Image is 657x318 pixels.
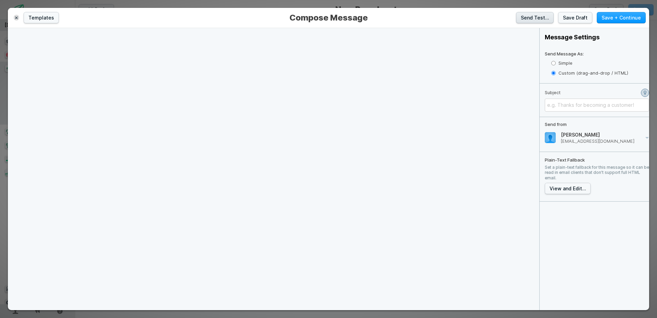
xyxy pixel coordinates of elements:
[545,89,649,97] div: Subject
[551,68,649,78] label: Custom (drag-and-drop / HTML)
[14,15,19,20] button: Close Message Composer
[561,132,634,138] h4: [PERSON_NAME]
[545,157,649,163] p: Plain-Text Fallback
[551,58,649,68] label: Simple
[545,132,556,143] img: 120894421112e3c3cc7846e2c9a6f536
[558,12,592,23] button: Save Draft
[24,12,59,23] button: Templates
[551,71,556,75] input: Custom (drag-and-drop / HTML)
[545,122,649,127] p: Send from
[545,52,649,56] p: Send Message As:
[551,61,556,65] input: Simple
[545,33,649,41] h2: Message Settings
[545,165,649,181] p: Set a plain-text fallback for this message so it can be read in email clients that don't support ...
[516,12,554,23] button: Send Test…
[597,12,646,23] button: Save + Continue
[561,139,634,143] p: [EMAIL_ADDRESS][DOMAIN_NAME]
[545,183,591,194] button: Plain-Text FallbackSet a plain-text fallback for this message so it can be read in email clients ...
[286,12,371,23] span: Compose Message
